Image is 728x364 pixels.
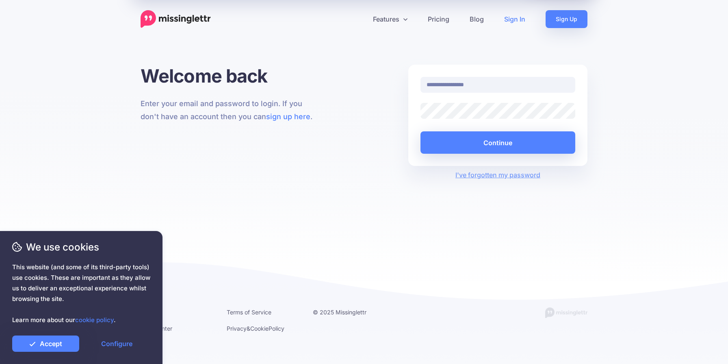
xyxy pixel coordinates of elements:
[12,240,150,254] span: We use cookies
[494,10,535,28] a: Sign In
[420,131,575,154] button: Continue
[546,10,587,28] a: Sign Up
[12,336,79,352] a: Accept
[227,325,247,332] a: Privacy
[83,336,150,352] a: Configure
[459,10,494,28] a: Blog
[455,171,540,179] a: I've forgotten my password
[141,97,320,123] p: Enter your email and password to login. If you don't have an account then you can .
[363,10,418,28] a: Features
[75,316,114,324] a: cookie policy
[12,262,150,325] span: This website (and some of its third-party tools) use cookies. These are important as they allow u...
[418,10,459,28] a: Pricing
[266,112,310,121] a: sign up here
[141,65,320,87] h1: Welcome back
[227,309,271,316] a: Terms of Service
[313,307,387,317] li: © 2025 Missinglettr
[227,323,301,333] li: & Policy
[250,325,269,332] a: Cookie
